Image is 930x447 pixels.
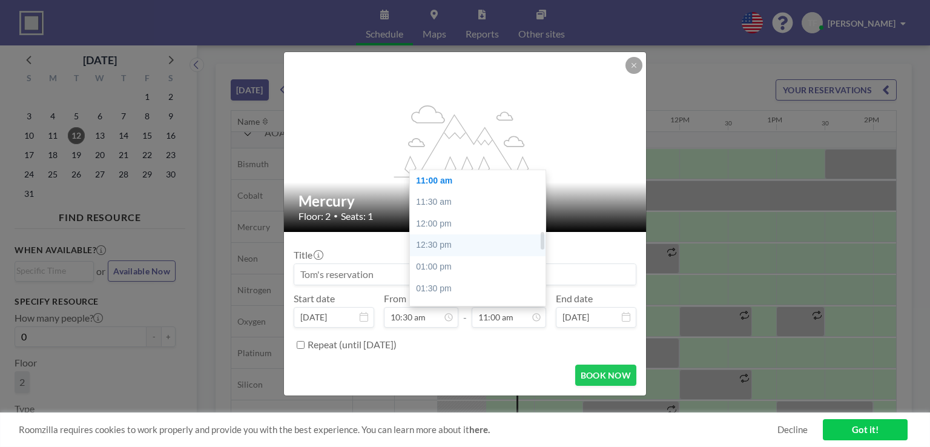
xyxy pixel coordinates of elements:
[410,256,552,278] div: 01:00 pm
[19,424,777,435] span: Roomzilla requires cookies to work properly and provide you with the best experience. You can lea...
[823,419,908,440] a: Got it!
[410,213,552,235] div: 12:00 pm
[410,234,552,256] div: 12:30 pm
[298,192,633,210] h2: Mercury
[298,210,331,222] span: Floor: 2
[294,293,335,305] label: Start date
[410,191,552,213] div: 11:30 am
[777,424,808,435] a: Decline
[575,365,636,386] button: BOOK NOW
[556,293,593,305] label: End date
[341,210,373,222] span: Seats: 1
[410,170,552,192] div: 11:00 am
[384,293,406,305] label: From
[463,297,467,323] span: -
[469,424,490,435] a: here.
[308,339,397,351] label: Repeat (until [DATE])
[410,278,552,300] div: 01:30 pm
[334,211,338,220] span: •
[294,264,636,285] input: Tom's reservation
[294,249,322,261] label: Title
[410,299,552,321] div: 02:00 pm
